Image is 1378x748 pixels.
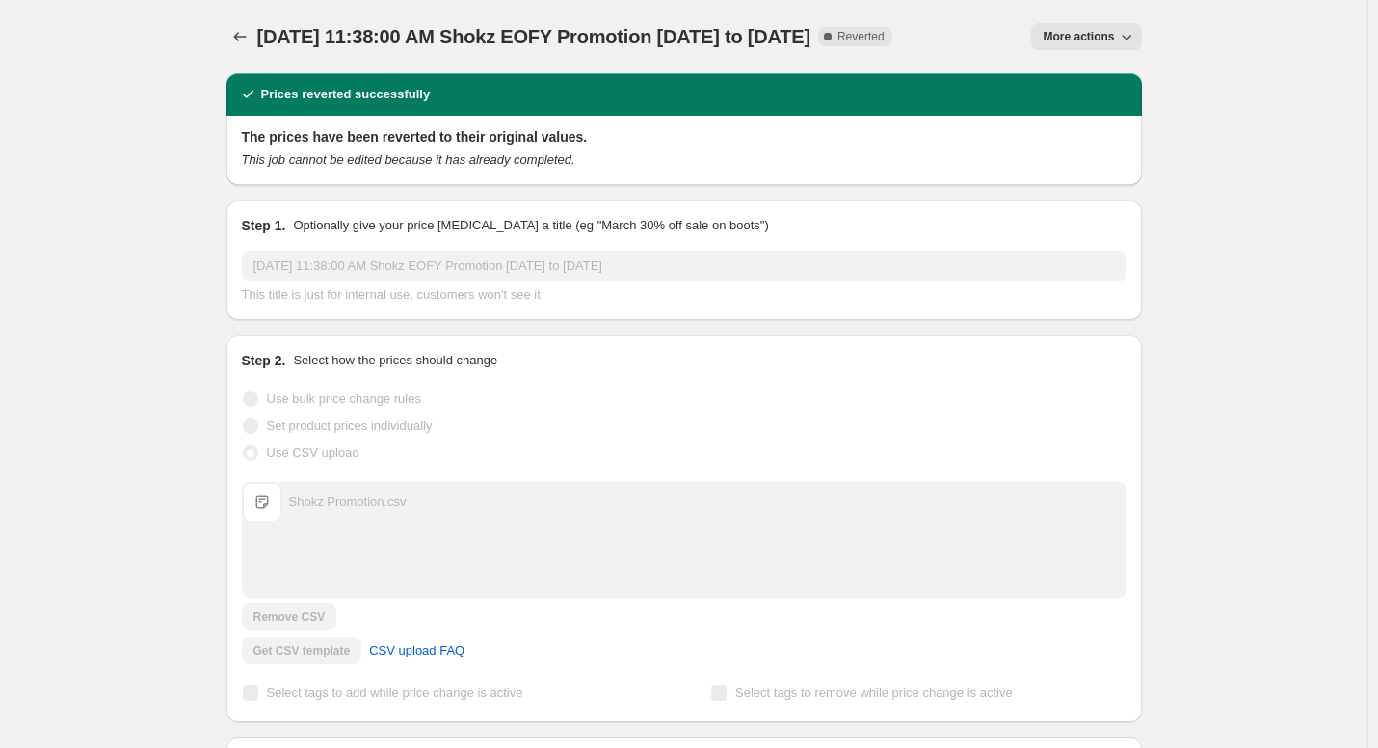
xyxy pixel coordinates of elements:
[242,251,1126,281] input: 30% off holiday sale
[369,641,464,660] span: CSV upload FAQ
[226,23,253,50] button: Price change jobs
[358,635,476,666] a: CSV upload FAQ
[257,26,810,47] span: [DATE] 11:38:00 AM Shokz EOFY Promotion [DATE] to [DATE]
[289,493,407,512] div: Shokz Promotion.csv
[267,418,433,433] span: Set product prices individually
[261,85,431,104] h2: Prices reverted successfully
[293,216,768,235] p: Optionally give your price [MEDICAL_DATA] a title (eg "March 30% off sale on boots")
[267,445,359,460] span: Use CSV upload
[735,685,1013,700] span: Select tags to remove while price change is active
[1031,23,1141,50] button: More actions
[242,152,575,167] i: This job cannot be edited because it has already completed.
[242,351,286,370] h2: Step 2.
[837,29,885,44] span: Reverted
[293,351,497,370] p: Select how the prices should change
[242,127,1126,147] h2: The prices have been reverted to their original values.
[267,391,421,406] span: Use bulk price change rules
[242,287,541,302] span: This title is just for internal use, customers won't see it
[242,216,286,235] h2: Step 1.
[267,685,523,700] span: Select tags to add while price change is active
[1043,29,1114,44] span: More actions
